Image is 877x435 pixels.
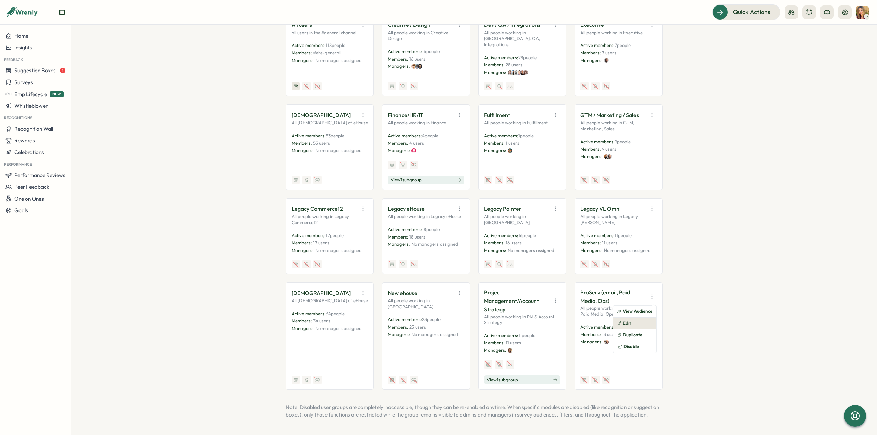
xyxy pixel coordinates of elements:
[388,324,408,330] span: Members:
[422,227,440,232] span: 18 people
[50,91,64,97] span: NEW
[613,329,656,341] button: Duplicate
[506,240,522,245] span: 16 users
[14,183,49,190] span: Peer Feedback
[508,348,512,353] img: Christine Boucher
[615,233,632,238] span: 11 people
[292,289,351,297] p: [DEMOGRAPHIC_DATA]
[388,289,417,297] p: New ehouse
[292,247,314,254] p: Managers:
[422,49,440,54] span: 16 people
[487,377,518,383] span: View 1 sub group
[484,62,505,67] span: Members:
[292,57,314,64] p: Managers:
[484,214,560,226] p: All people working in [GEOGRAPHIC_DATA]
[604,58,609,63] img: Tony Puccetti
[388,176,464,184] button: View1subgroup
[388,120,464,126] p: All people working in Finance
[388,63,410,69] p: Managers:
[580,154,603,160] p: Managers:
[484,69,506,76] p: Managers:
[315,148,362,154] p: No managers assigned
[388,133,422,138] span: Active members:
[292,298,368,304] p: All [DEMOGRAPHIC_DATA] of eHouse
[292,111,351,119] p: [DEMOGRAPHIC_DATA]
[388,317,422,322] span: Active members:
[613,306,656,317] button: View Audience
[484,288,548,314] p: Project Management/Account Strategy
[14,149,44,155] span: Celebrations
[292,140,312,146] span: Members:
[484,247,506,254] p: Managers:
[409,324,426,330] span: 23 users
[506,340,521,345] span: 11 users
[580,146,601,152] span: Members:
[484,148,506,154] p: Managers:
[388,49,422,54] span: Active members:
[580,57,603,64] p: Managers:
[514,70,519,75] img: Chris Aziz
[484,347,506,354] p: Managers:
[580,305,657,317] p: All people working in ProServ (email, Paid Media, Ops)
[409,56,425,62] span: 16 users
[292,21,312,29] p: All users
[580,240,601,245] span: Members:
[508,148,512,153] img: Adam Hanin
[313,50,341,55] span: #ehs-general
[411,241,458,247] p: No managers assigned
[326,133,344,138] span: 53 people
[604,340,609,344] img: Lindsey Murray
[580,50,601,55] span: Members:
[315,57,362,64] p: No managers assigned
[292,148,314,154] p: Managers:
[580,139,615,144] span: Active members:
[613,341,656,353] button: Disable
[484,120,560,126] p: All people working in Fulfillment
[518,333,535,338] span: 11 people
[580,205,621,213] p: Legacy VL Omni
[580,233,615,238] span: Active members:
[484,240,505,245] span: Members:
[506,62,522,67] span: 28 users
[411,64,416,69] img: Macy White
[388,234,408,240] span: Members:
[388,56,408,62] span: Members:
[484,340,505,345] span: Members:
[326,311,345,316] span: 34 people
[292,30,368,36] p: all users in the #general channel
[315,325,362,332] p: No managers assigned
[856,6,869,19] img: Tarin O'Neill
[484,233,518,238] span: Active members:
[580,339,603,345] p: Managers:
[484,314,560,326] p: All people working in PM & Account Strategy
[292,133,326,138] span: Active members:
[517,70,522,75] img: Dave Truman
[292,233,326,238] span: Active members:
[388,140,408,146] span: Members:
[292,42,326,48] span: Active members:
[388,148,410,154] p: Managers:
[14,195,44,202] span: One on Ones
[506,140,519,146] span: 1 users
[313,318,330,323] span: 34 users
[580,111,639,119] p: GTM / Marketing / Sales
[326,233,344,238] span: 17 people
[511,70,516,75] img: Abhishek Joshi
[388,298,464,310] p: All people working in [GEOGRAPHIC_DATA]
[508,247,554,254] p: No managers assigned
[411,332,458,338] p: No managers assigned
[580,21,604,29] p: Executive
[484,111,510,119] p: Fulfillment
[733,8,770,16] span: Quick Actions
[388,21,430,29] p: Creative / Design
[604,247,651,254] p: No managers assigned
[315,247,362,254] p: No managers assigned
[613,318,656,329] button: Edit
[484,30,560,48] p: All people working in [GEOGRAPHIC_DATA], QA, Integrations
[411,148,416,153] img: Stacey Hafers
[409,140,424,146] span: 4 users
[580,247,603,254] p: Managers:
[602,50,616,55] span: 7 users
